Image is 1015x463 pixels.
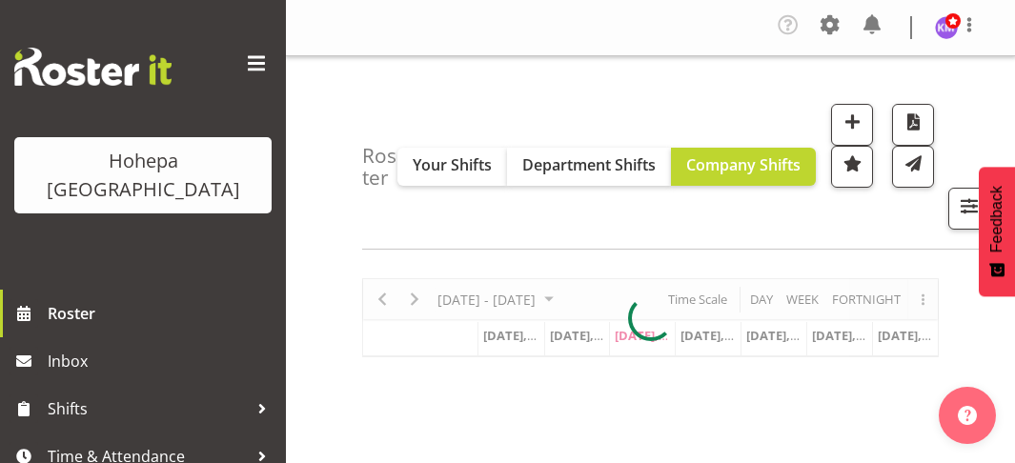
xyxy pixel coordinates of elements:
[33,147,253,204] div: Hohepa [GEOGRAPHIC_DATA]
[979,167,1015,296] button: Feedback - Show survey
[362,145,397,190] h4: Roster
[14,48,172,86] img: Rosterit website logo
[686,154,801,175] span: Company Shifts
[507,148,671,186] button: Department Shifts
[892,104,934,146] button: Download a PDF of the roster according to the set date range.
[397,148,507,186] button: Your Shifts
[988,186,1005,252] span: Feedback
[892,146,934,188] button: Send a list of all shifts for the selected filtered period to all rostered employees.
[413,154,492,175] span: Your Shifts
[48,299,276,328] span: Roster
[522,154,656,175] span: Department Shifts
[831,146,873,188] button: Highlight an important date within the roster.
[831,104,873,146] button: Add a new shift
[948,188,990,230] button: Filter Shifts
[958,406,977,425] img: help-xxl-2.png
[671,148,816,186] button: Company Shifts
[935,16,958,39] img: kelly-morgan6119.jpg
[48,347,276,375] span: Inbox
[48,394,248,423] span: Shifts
